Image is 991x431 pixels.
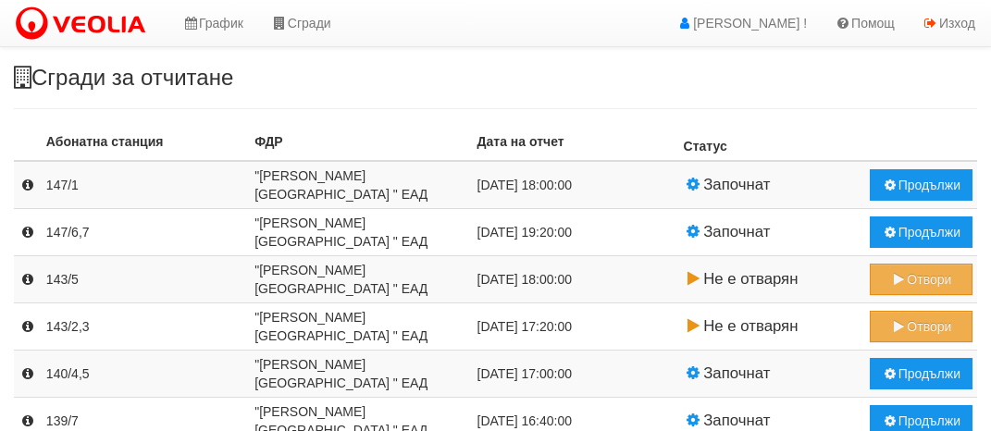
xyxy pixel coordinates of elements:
td: Започнат [679,351,865,398]
td: 140/4,5 [42,351,250,398]
h3: Сгради за отчитане [14,66,977,90]
td: Не е отварян [679,303,865,351]
td: [DATE] 17:20:00 [473,303,679,351]
td: Започнат [679,161,865,209]
td: Не е отварян [679,256,865,303]
button: Продължи [870,169,972,201]
td: Започнат [679,209,865,256]
button: Продължи [870,358,972,389]
button: Отвори [870,311,972,342]
td: "[PERSON_NAME] [GEOGRAPHIC_DATA] " ЕАД [250,303,472,351]
td: 147/6,7 [42,209,250,256]
td: 143/5 [42,256,250,303]
td: [DATE] 18:00:00 [473,256,679,303]
button: Отвори [870,264,972,295]
td: 147/1 [42,161,250,209]
img: VeoliaLogo.png [14,5,155,43]
td: [DATE] 17:00:00 [473,351,679,398]
label: Абонатна станция [46,132,164,151]
td: "[PERSON_NAME] [GEOGRAPHIC_DATA] " ЕАД [250,256,472,303]
button: Продължи [870,216,972,248]
td: "[PERSON_NAME] [GEOGRAPHIC_DATA] " ЕАД [250,161,472,209]
label: Дата на отчет [477,132,564,151]
td: [DATE] 18:00:00 [473,161,679,209]
td: "[PERSON_NAME] [GEOGRAPHIC_DATA] " ЕАД [250,351,472,398]
td: [DATE] 19:20:00 [473,209,679,256]
td: "[PERSON_NAME] [GEOGRAPHIC_DATA] " ЕАД [250,209,472,256]
label: ФДР [254,132,283,151]
td: 143/2,3 [42,303,250,351]
th: Статус [679,128,865,161]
